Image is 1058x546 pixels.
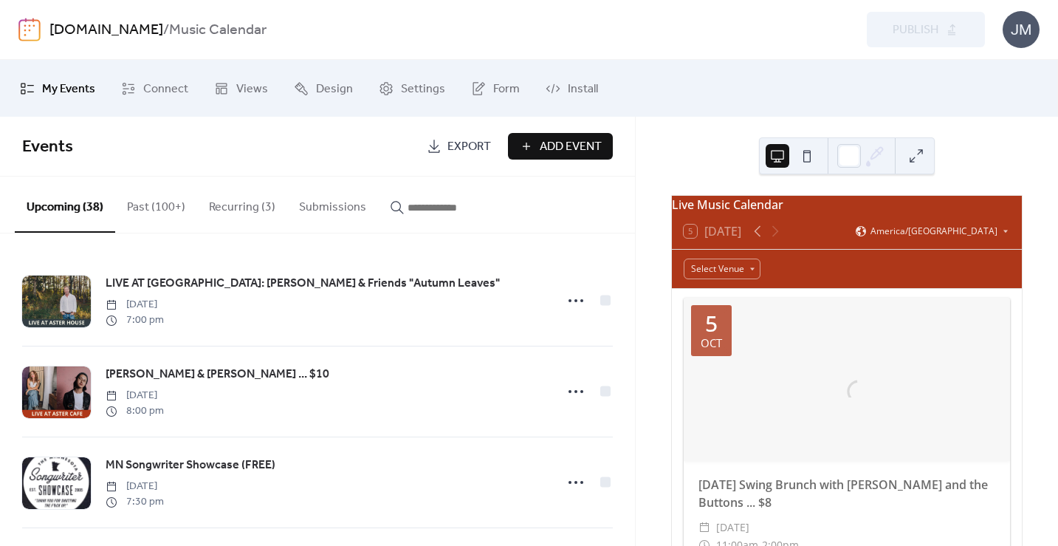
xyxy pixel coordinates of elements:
[870,227,997,236] span: America/[GEOGRAPHIC_DATA]
[106,297,164,313] span: [DATE]
[540,138,602,156] span: Add Event
[283,66,364,111] a: Design
[535,66,609,111] a: Install
[1003,11,1040,48] div: JM
[493,78,520,100] span: Form
[22,131,73,163] span: Events
[115,177,197,231] button: Past (100+)
[106,275,500,293] span: LIVE AT [GEOGRAPHIC_DATA]: [PERSON_NAME] & Friends "Autumn Leaves"
[508,133,613,160] button: Add Event
[106,274,500,293] a: LIVE AT [GEOGRAPHIC_DATA]: [PERSON_NAME] & Friends "Autumn Leaves"
[9,66,106,111] a: My Events
[698,477,988,511] a: [DATE] Swing Brunch with [PERSON_NAME] and the Buttons ... $8
[236,78,268,100] span: Views
[15,177,115,233] button: Upcoming (38)
[197,177,287,231] button: Recurring (3)
[447,138,491,156] span: Export
[568,78,598,100] span: Install
[163,16,169,44] b: /
[416,133,502,160] a: Export
[106,365,329,384] a: [PERSON_NAME] & [PERSON_NAME] ... $10
[106,456,275,475] a: MN Songwriter Showcase (FREE)
[42,78,95,100] span: My Events
[169,16,267,44] b: Music Calendar
[106,313,164,328] span: 7:00 pm
[18,18,41,41] img: logo
[316,78,353,100] span: Design
[106,479,164,494] span: [DATE]
[401,78,445,100] span: Settings
[701,338,722,349] div: Oct
[106,366,329,383] span: [PERSON_NAME] & [PERSON_NAME] ... $10
[705,313,718,335] div: 5
[106,457,275,474] span: MN Songwriter Showcase (FREE)
[672,196,1022,214] div: Live Music Calendar
[106,494,164,510] span: 7:30 pm
[110,66,199,111] a: Connect
[143,78,188,100] span: Connect
[49,16,163,44] a: [DOMAIN_NAME]
[287,177,378,231] button: Submissions
[106,388,164,403] span: [DATE]
[203,66,279,111] a: Views
[368,66,456,111] a: Settings
[716,519,749,536] span: [DATE]
[460,66,531,111] a: Form
[698,519,710,536] div: ​
[106,403,164,419] span: 8:00 pm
